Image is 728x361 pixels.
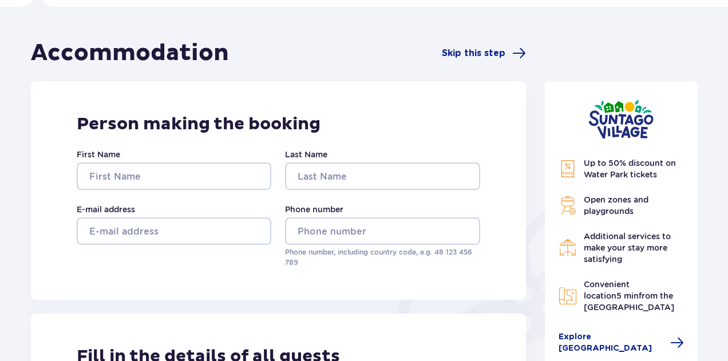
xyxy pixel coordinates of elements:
p: Person making the booking [77,113,480,135]
a: Skip this step [442,46,526,60]
span: Convenient location from the [GEOGRAPHIC_DATA] [584,280,674,312]
label: E-mail address [77,204,135,215]
label: Phone number [285,204,343,215]
input: Phone number [285,217,480,245]
span: Explore [GEOGRAPHIC_DATA] [559,331,664,354]
span: Open zones and playgrounds [584,195,648,216]
span: Additional services to make your stay more satisfying [584,232,671,264]
input: Last Name [285,162,480,190]
input: First Name [77,162,271,190]
img: Suntago Village [588,100,654,139]
h1: Accommodation [31,39,229,68]
img: Discount Icon [559,160,577,178]
img: Map Icon [559,287,577,305]
a: Explore [GEOGRAPHIC_DATA] [559,331,685,354]
label: First Name [77,149,120,160]
label: Last Name [285,149,327,160]
img: Restaurant Icon [559,239,577,257]
span: 5 min [616,291,639,300]
img: Grill Icon [559,196,577,215]
input: E-mail address [77,217,271,245]
p: Phone number, including country code, e.g. 48 ​123 ​456 ​789 [285,247,480,268]
span: Skip this step [442,47,505,59]
span: Up to 50% discount on Water Park tickets [584,158,676,179]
